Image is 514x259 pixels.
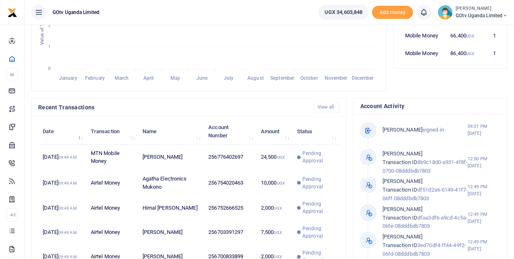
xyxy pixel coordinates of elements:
h4: Account Activity [360,102,500,111]
a: logo-small logo-large logo-large [7,9,17,15]
td: [DATE] [38,170,86,196]
tspan: March [115,75,129,81]
td: [PERSON_NAME] [138,145,203,170]
span: [PERSON_NAME] [382,178,422,184]
span: Pending Approval [302,200,335,215]
small: UGX [274,230,281,235]
small: 04:01 PM [DATE] [468,123,500,137]
a: Add money [372,9,413,15]
tspan: December [352,75,374,81]
th: Date: activate to sort column descending [38,119,86,144]
td: Mobile Money [400,44,445,62]
span: Pending Approval [302,225,335,240]
span: Pending Approval [302,176,335,190]
small: 09:49 AM [58,206,77,210]
small: UGX [466,34,474,38]
li: M [7,68,18,81]
small: 09:49 AM [58,155,77,160]
p: df51d2a6-6149-41f7-06ff-08dddbdb7803 [382,177,467,203]
p: 3ed70df4-ff44-49f2-06fd-08dddbdb7803 [382,233,467,258]
small: 09:49 AM [58,254,77,259]
td: 256754020463 [204,170,256,196]
th: Status: activate to sort column ascending [293,119,340,144]
span: GOtv Uganda Limited [49,9,103,16]
td: Mobile Money [400,27,445,44]
td: 1 [479,44,500,62]
th: Transaction: activate to sort column ascending [86,119,138,144]
span: [PERSON_NAME] [382,127,422,133]
img: profile-user [438,5,452,20]
small: 09:49 AM [58,230,77,235]
li: Ac [7,208,18,222]
td: Himal [PERSON_NAME] [138,196,203,220]
small: UGX [466,51,474,56]
small: UGX [274,206,281,210]
tspan: 0 [48,66,51,71]
small: 12:50 PM [DATE] [468,155,500,169]
span: UGX 34,603,848 [325,8,362,16]
span: GOtv Uganda Limited [456,12,507,19]
td: [DATE] [38,196,86,220]
small: [PERSON_NAME] [456,5,507,12]
tspan: April [143,75,154,81]
td: 256703391297 [204,220,256,245]
span: Transaction ID [382,187,417,193]
td: 1 [479,27,500,44]
small: 12:49 PM [DATE] [468,211,500,225]
td: MTN Mobile Money [86,145,138,170]
td: Airtel Money [86,196,138,220]
p: dfaa3df6-a9cd-4c5a-06fe-08dddbdb7803 [382,205,467,231]
td: 256752666525 [204,196,256,220]
td: 86,400 [445,44,479,62]
th: Account Number: activate to sort column ascending [204,119,256,144]
tspan: 2 [48,23,51,28]
span: Transaction ID [382,215,417,221]
p: 8b9c18d0-a931-4f8f-0700-08dddbdb7803 [382,150,467,175]
td: [PERSON_NAME] [138,220,203,245]
td: 7,500 [256,220,293,245]
td: 66,400 [445,27,479,44]
small: 12:49 PM [DATE] [468,183,500,197]
td: 10,000 [256,170,293,196]
td: 2,000 [256,196,293,220]
td: Agatha Electronics Mukono [138,170,203,196]
h4: Recent Transactions [38,103,307,112]
span: Pending Approval [302,150,335,164]
td: 24,500 [256,145,293,170]
tspan: 1 [48,44,51,49]
td: 256776402697 [204,145,256,170]
tspan: June [196,75,208,81]
th: Amount: activate to sort column ascending [256,119,293,144]
tspan: November [324,75,348,81]
li: Toup your wallet [372,6,413,19]
td: Airtel Money [86,170,138,196]
th: Name: activate to sort column ascending [138,119,203,144]
tspan: July [224,75,233,81]
span: Add money [372,6,413,19]
tspan: May [171,75,180,81]
span: [PERSON_NAME] [382,206,422,212]
li: Wallet ballance [315,5,372,20]
td: Airtel Money [86,220,138,245]
a: profile-user [PERSON_NAME] GOtv Uganda Limited [438,5,507,20]
td: [DATE] [38,220,86,245]
small: UGX [277,181,284,185]
small: 09:49 AM [58,181,77,185]
tspan: September [270,75,295,81]
a: View all [314,102,340,113]
tspan: January [59,75,77,81]
tspan: August [247,75,264,81]
span: [PERSON_NAME] [382,150,422,157]
span: [PERSON_NAME] [382,234,422,240]
img: logo-small [7,8,17,18]
tspan: October [300,75,318,81]
small: 12:49 PM [DATE] [468,238,500,252]
a: UGX 34,603,848 [318,5,369,20]
span: Transaction ID [382,159,417,165]
tspan: February [85,75,105,81]
small: UGX [277,155,284,160]
span: Transaction ID [382,242,417,248]
p: signed-in [382,126,467,134]
td: [DATE] [38,145,86,170]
